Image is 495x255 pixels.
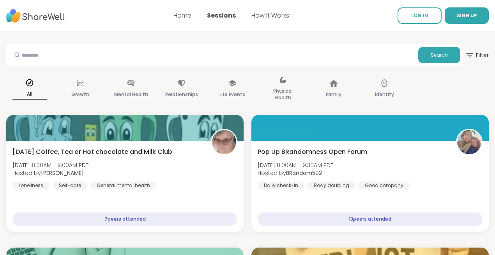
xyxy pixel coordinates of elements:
[326,90,341,99] p: Family
[12,182,49,189] div: Loneliness
[457,130,481,154] img: BRandom502
[258,147,367,157] span: Pop Up BRandomness Open Forum
[266,87,300,102] p: Physical Health
[258,212,483,226] div: 13 peers attended
[219,90,245,99] p: Life Events
[398,7,442,24] a: LOG IN
[465,44,489,66] button: Filter
[258,182,304,189] div: Daily check-in
[12,147,172,157] span: [DATE] Coffee, Tea or Hot chocolate and Milk Club
[12,169,88,177] span: Hosted by
[12,212,237,226] div: 7 peers attended
[457,12,477,19] span: SIGN UP
[71,90,89,99] p: Growth
[90,182,156,189] div: General mental health
[445,7,489,24] button: SIGN UP
[359,182,410,189] div: Good company
[12,161,88,169] span: [DATE] 8:00AM - 9:00AM PDT
[251,11,289,20] a: How It Works
[411,12,428,19] span: LOG IN
[207,11,236,20] a: Sessions
[308,182,355,189] div: Body doubling
[375,90,394,99] p: Identity
[114,90,148,99] p: Mental Health
[12,89,47,100] p: All
[53,182,87,189] div: Self-care
[212,130,236,154] img: Susan
[418,47,460,63] button: Search
[286,169,322,177] b: BRandom502
[6,5,65,27] img: ShareWell Nav Logo
[258,161,333,169] span: [DATE] 8:00AM - 9:30AM PDT
[431,52,448,59] span: Search
[465,46,489,64] span: Filter
[258,169,333,177] span: Hosted by
[173,11,191,20] a: Home
[41,169,84,177] b: [PERSON_NAME]
[165,90,198,99] p: Relationships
